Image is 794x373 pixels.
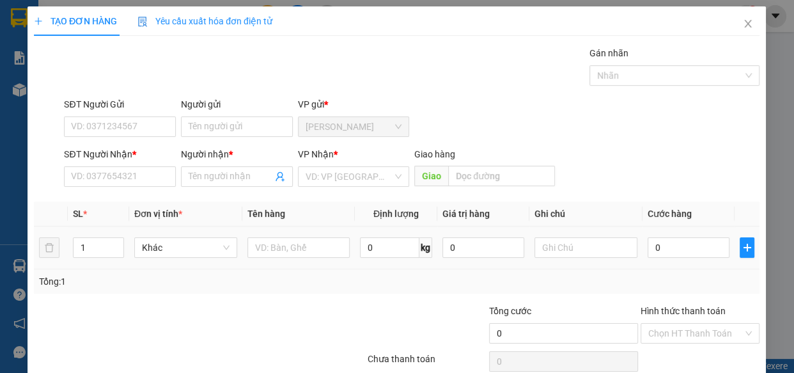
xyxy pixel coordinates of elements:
[530,202,643,226] th: Ghi chú
[449,166,556,186] input: Dọc đường
[590,48,629,58] label: Gán nhãn
[535,237,638,258] input: Ghi Chú
[373,209,419,219] span: Định lượng
[648,209,692,219] span: Cước hàng
[182,147,293,161] div: Người nhận
[743,19,754,29] span: close
[135,209,183,219] span: Đơn vị tính
[65,147,176,161] div: SĐT Người Nhận
[39,274,307,289] div: Tổng: 1
[138,16,273,26] span: Yêu cầu xuất hóa đơn điện tử
[489,306,531,316] span: Tổng cước
[419,237,432,258] span: kg
[641,306,726,316] label: Hình thức thanh toán
[415,149,456,159] span: Giao hàng
[143,238,230,257] span: Khác
[182,97,293,111] div: Người gửi
[306,117,402,136] span: Bảo Lộc
[442,209,490,219] span: Giá trị hàng
[247,209,285,219] span: Tên hàng
[39,237,59,258] button: delete
[731,6,767,42] button: Close
[741,242,754,253] span: plus
[34,16,117,26] span: TẠO ĐƠN HÀNG
[415,166,449,186] span: Giao
[275,171,285,182] span: user-add
[65,97,176,111] div: SĐT Người Gửi
[34,17,43,26] span: plus
[740,237,755,258] button: plus
[442,237,525,258] input: 0
[298,97,410,111] div: VP gửi
[298,149,334,159] span: VP Nhận
[247,237,350,258] input: VD: Bàn, Ghế
[138,17,148,27] img: icon
[73,209,83,219] span: SL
